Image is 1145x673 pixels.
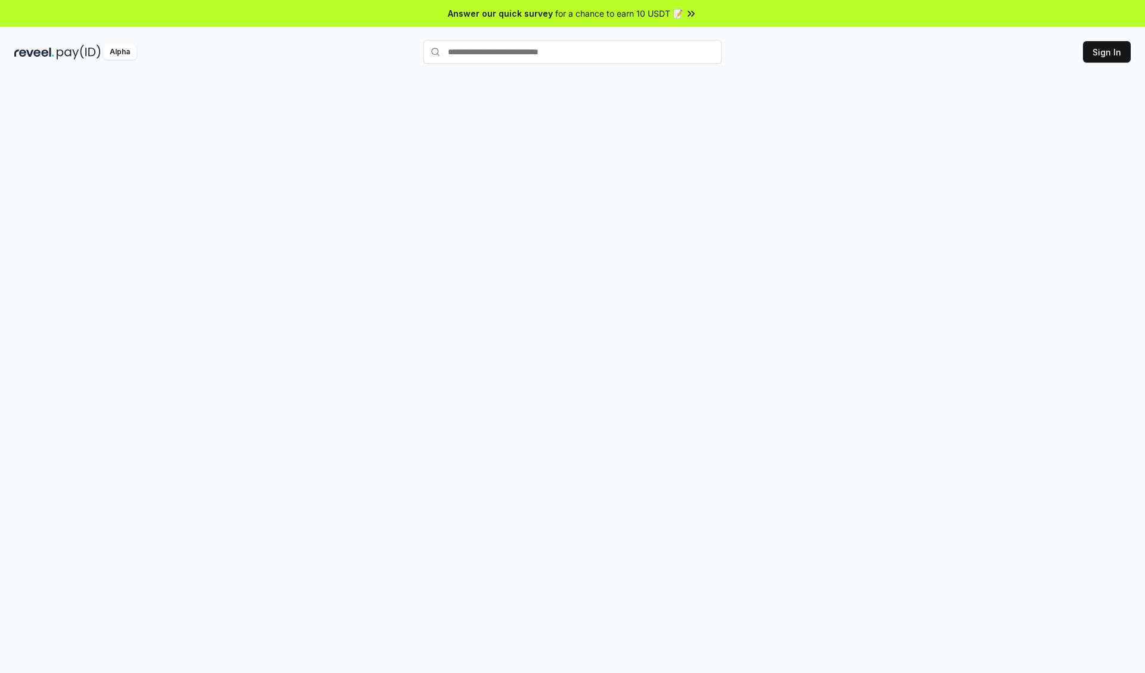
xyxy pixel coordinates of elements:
button: Sign In [1083,41,1131,63]
span: for a chance to earn 10 USDT 📝 [555,7,683,20]
div: Alpha [103,45,137,60]
img: reveel_dark [14,45,54,60]
img: pay_id [57,45,101,60]
span: Answer our quick survey [448,7,553,20]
